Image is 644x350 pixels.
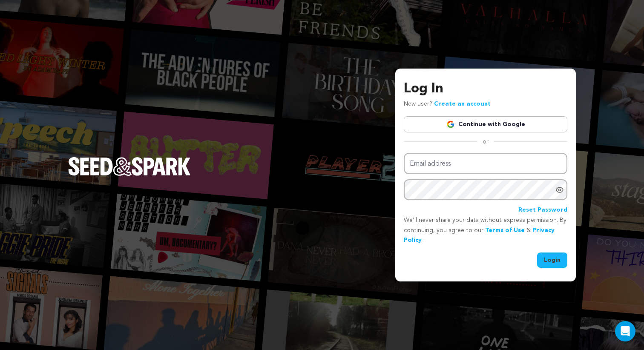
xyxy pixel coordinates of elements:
img: Google logo [446,120,455,129]
a: Create an account [434,101,491,107]
div: Open Intercom Messenger [615,321,635,341]
a: Seed&Spark Homepage [68,157,191,193]
a: Continue with Google [404,116,567,132]
input: Email address [404,153,567,175]
button: Login [537,252,567,268]
p: We’ll never share your data without express permission. By continuing, you agree to our & . [404,215,567,246]
h3: Log In [404,79,567,99]
a: Show password as plain text. Warning: this will display your password on the screen. [555,186,564,194]
a: Terms of Use [485,227,525,233]
a: Reset Password [518,205,567,215]
p: New user? [404,99,491,109]
img: Seed&Spark Logo [68,157,191,176]
span: or [477,138,494,146]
